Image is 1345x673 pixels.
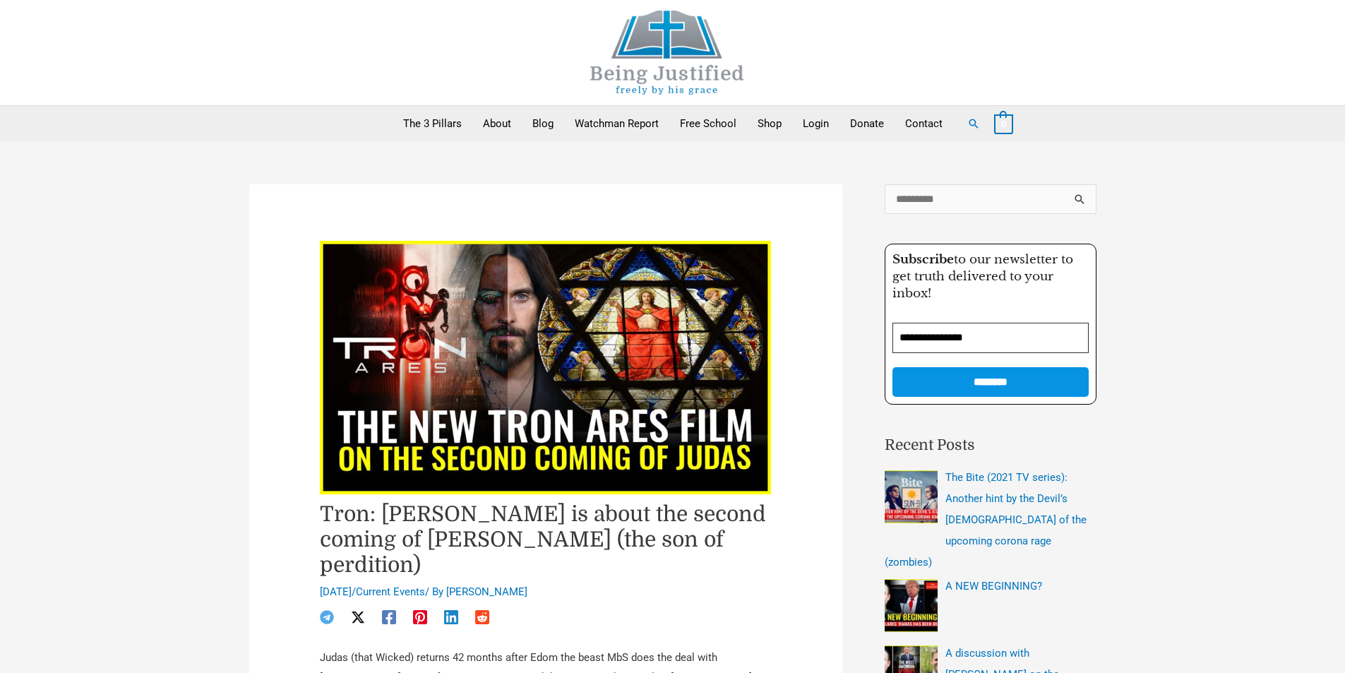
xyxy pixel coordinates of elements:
div: / / By [320,585,772,600]
a: Pinterest [413,610,427,624]
img: Being Justified [561,11,773,95]
nav: Primary Site Navigation [393,106,953,141]
a: About [472,106,522,141]
a: The 3 Pillars [393,106,472,141]
h1: Tron: [PERSON_NAME] is about the second coming of [PERSON_NAME] (the son of perdition) [320,501,772,578]
a: The Bite (2021 TV series): Another hint by the Devil’s [DEMOGRAPHIC_DATA] of the upcoming corona ... [885,471,1087,568]
a: [PERSON_NAME] [446,585,527,598]
a: View Shopping Cart, empty [994,117,1013,130]
a: Shop [747,106,792,141]
a: Watchman Report [564,106,669,141]
a: Telegram [320,610,334,624]
span: 0 [1001,119,1006,129]
a: Free School [669,106,747,141]
a: Blog [522,106,564,141]
a: Twitter / X [351,610,365,624]
strong: Subscribe [892,252,954,267]
a: Donate [839,106,895,141]
a: Search button [967,117,980,130]
h2: Recent Posts [885,434,1096,457]
a: Facebook [382,610,396,624]
a: Contact [895,106,953,141]
input: Email Address * [892,323,1089,353]
span: [DATE] [320,585,352,598]
a: Current Events [356,585,425,598]
a: Linkedin [444,610,458,624]
span: to our newsletter to get truth delivered to your inbox! [892,252,1073,301]
a: Reddit [475,610,489,624]
a: A NEW BEGINNING? [945,580,1042,592]
a: Login [792,106,839,141]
